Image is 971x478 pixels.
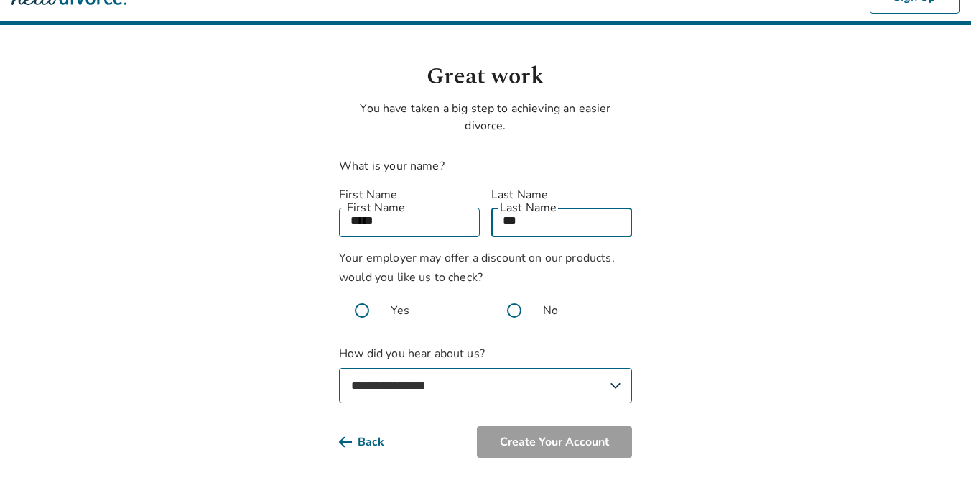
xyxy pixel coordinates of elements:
button: Back [339,426,407,458]
label: First Name [339,186,480,203]
label: How did you hear about us? [339,345,632,403]
span: Yes [391,302,409,319]
span: No [543,302,558,319]
iframe: Chat Widget [899,409,971,478]
p: You have taken a big step to achieving an easier divorce. [339,100,632,134]
span: Your employer may offer a discount on our products, would you like us to check? [339,250,615,285]
label: What is your name? [339,158,445,174]
label: Last Name [491,186,632,203]
select: How did you hear about us? [339,368,632,403]
h1: Great work [339,60,632,94]
button: Create Your Account [477,426,632,458]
